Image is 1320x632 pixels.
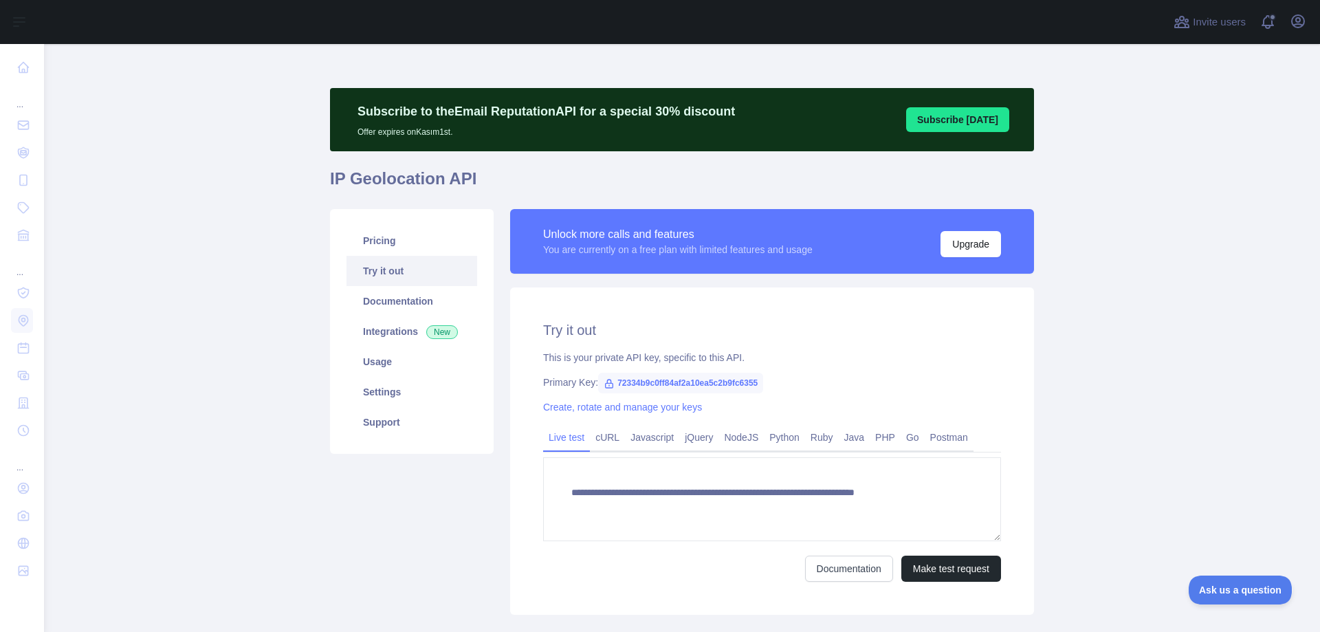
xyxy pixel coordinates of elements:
a: Usage [346,347,477,377]
a: NodeJS [718,426,764,448]
a: Go [901,426,925,448]
h2: Try it out [543,320,1001,340]
span: 72334b9c0ff84af2a10ea5c2b9fc6355 [598,373,763,393]
a: Ruby [805,426,839,448]
button: Invite users [1171,11,1248,33]
h1: IP Geolocation API [330,168,1034,201]
a: Javascript [625,426,679,448]
a: Pricing [346,226,477,256]
a: Create, rotate and manage your keys [543,402,702,413]
button: Subscribe [DATE] [906,107,1009,132]
a: Integrations New [346,316,477,347]
div: Primary Key: [543,375,1001,389]
p: Subscribe to the Email Reputation API for a special 30 % discount [357,102,735,121]
a: Settings [346,377,477,407]
a: Postman [925,426,973,448]
span: New [426,325,458,339]
a: Documentation [805,556,893,582]
div: Unlock more calls and features [543,226,813,243]
a: Documentation [346,286,477,316]
a: Live test [543,426,590,448]
a: PHP [870,426,901,448]
div: This is your private API key, specific to this API. [543,351,1001,364]
a: Support [346,407,477,437]
div: ... [11,250,33,278]
a: Try it out [346,256,477,286]
div: ... [11,83,33,110]
iframe: Toggle Customer Support [1189,576,1292,604]
span: Invite users [1193,14,1246,30]
div: ... [11,446,33,473]
a: jQuery [679,426,718,448]
p: Offer expires on Kasım 1st. [357,121,735,138]
button: Upgrade [940,231,1001,257]
div: You are currently on a free plan with limited features and usage [543,243,813,257]
a: cURL [590,426,625,448]
a: Java [839,426,870,448]
a: Python [764,426,805,448]
button: Make test request [901,556,1001,582]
